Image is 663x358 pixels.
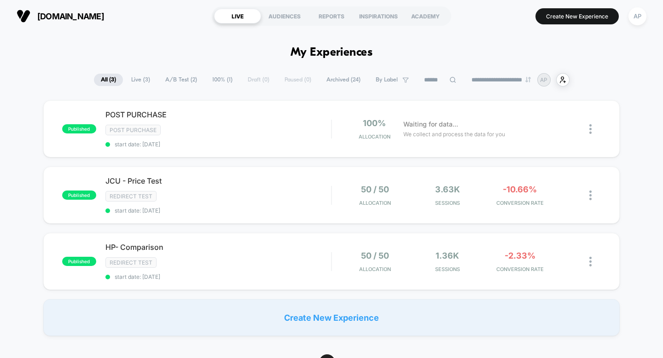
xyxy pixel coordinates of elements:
[205,74,239,86] span: 100% ( 1 )
[105,125,161,135] span: Post Purchase
[403,119,458,129] span: Waiting for data...
[361,185,389,194] span: 50 / 50
[320,74,367,86] span: Archived ( 24 )
[105,243,331,252] span: HP- Comparison
[14,9,107,23] button: [DOMAIN_NAME]
[589,191,592,200] img: close
[359,200,391,206] span: Allocation
[486,266,554,272] span: CONVERSION RATE
[540,76,547,83] p: AP
[105,176,331,185] span: JCU - Price Test
[486,200,554,206] span: CONVERSION RATE
[261,9,308,23] div: AUDIENCES
[105,257,157,268] span: Redirect Test
[308,9,355,23] div: REPORTS
[413,200,481,206] span: Sessions
[503,185,537,194] span: -10.66%
[43,299,620,336] div: Create New Experience
[105,207,331,214] span: start date: [DATE]
[124,74,157,86] span: Live ( 3 )
[105,110,331,119] span: POST PURCHASE
[376,76,398,83] span: By Label
[291,46,373,59] h1: My Experiences
[589,124,592,134] img: close
[436,251,459,260] span: 1.36k
[505,251,535,260] span: -2.33%
[355,9,402,23] div: INSPIRATIONS
[359,266,391,272] span: Allocation
[413,266,481,272] span: Sessions
[17,9,30,23] img: Visually logo
[435,185,460,194] span: 3.63k
[37,12,104,21] span: [DOMAIN_NAME]
[62,191,96,200] span: published
[589,257,592,266] img: close
[105,273,331,280] span: start date: [DATE]
[402,9,449,23] div: ACADEMY
[105,191,157,202] span: Redirect Test
[158,74,204,86] span: A/B Test ( 2 )
[363,118,386,128] span: 100%
[626,7,649,26] button: AP
[403,130,505,139] span: We collect and process the data for you
[359,133,390,140] span: Allocation
[214,9,261,23] div: LIVE
[94,74,123,86] span: All ( 3 )
[525,77,531,82] img: end
[628,7,646,25] div: AP
[535,8,619,24] button: Create New Experience
[62,257,96,266] span: published
[361,251,389,260] span: 50 / 50
[105,141,331,148] span: start date: [DATE]
[62,124,96,133] span: published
